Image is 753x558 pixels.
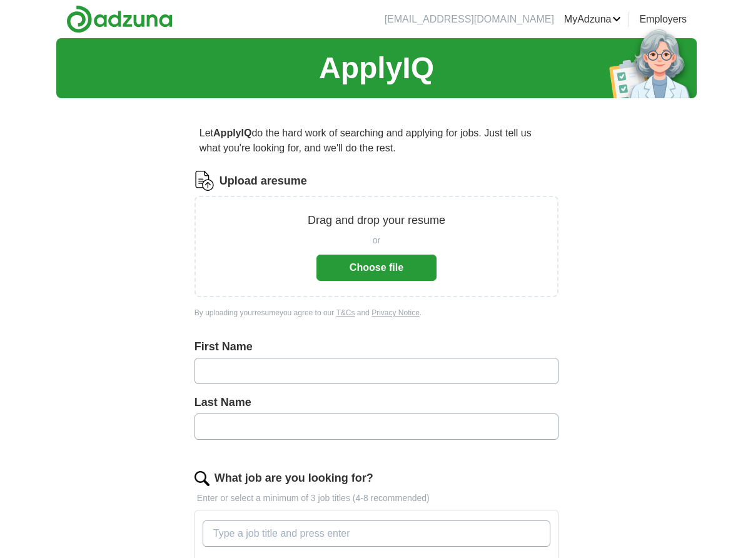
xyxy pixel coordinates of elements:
li: [EMAIL_ADDRESS][DOMAIN_NAME] [385,12,554,27]
img: Adzuna logo [66,5,173,33]
img: CV Icon [195,171,215,191]
a: MyAdzuna [564,12,622,27]
div: By uploading your resume you agree to our and . [195,307,558,318]
button: Choose file [316,255,437,281]
p: Drag and drop your resume [308,212,445,229]
label: First Name [195,338,558,355]
h1: ApplyIQ [319,46,434,91]
input: Type a job title and press enter [203,520,550,547]
a: T&Cs [336,308,355,317]
span: or [373,234,380,247]
p: Let do the hard work of searching and applying for jobs. Just tell us what you're looking for, an... [195,121,558,161]
strong: ApplyIQ [213,128,251,138]
p: Enter or select a minimum of 3 job titles (4-8 recommended) [195,492,558,505]
label: Upload a resume [220,173,307,190]
a: Privacy Notice [371,308,420,317]
label: What job are you looking for? [215,470,373,487]
a: Employers [639,12,687,27]
label: Last Name [195,394,558,411]
img: search.png [195,471,210,486]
